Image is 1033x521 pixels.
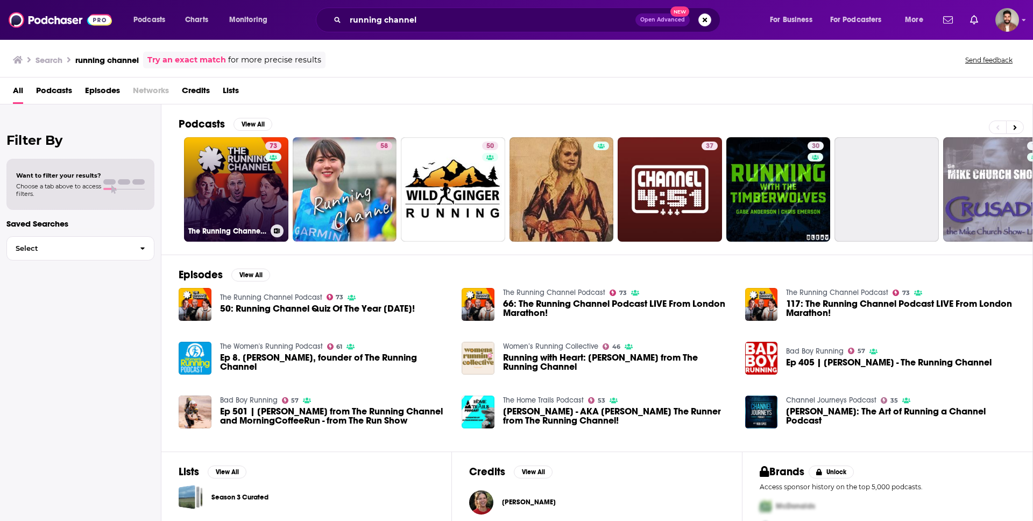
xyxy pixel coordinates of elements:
h3: Search [36,55,62,65]
button: open menu [222,11,281,29]
span: For Podcasters [830,12,882,27]
h2: Lists [179,465,199,478]
span: 37 [706,141,713,152]
h2: Filter By [6,132,154,148]
button: Unlock [809,466,854,478]
button: open menu [823,11,897,29]
img: Vince Menzione: The Art of Running a Channel Podcast [745,396,778,428]
span: Want to filter your results? [16,172,101,179]
button: Show profile menu [995,8,1019,32]
a: 53 [588,397,605,404]
p: Access sponsor history on the top 5,000 podcasts. [760,483,1015,491]
a: 73 [893,290,910,296]
button: View All [231,269,270,281]
a: PodcastsView All [179,117,272,131]
img: 117: The Running Channel Podcast LIVE From London Marathon! [745,288,778,321]
img: 50: Running Channel Quiz Of The Year 2023! [179,288,211,321]
span: For Business [770,12,812,27]
span: Open Advanced [640,17,685,23]
button: View All [234,118,272,131]
h2: Brands [760,465,804,478]
span: [PERSON_NAME]: The Art of Running a Channel Podcast [786,407,1015,425]
span: Ep 501 | [PERSON_NAME] from The Running Channel and MorningCoffeeRun - from The Run Show [220,407,449,425]
a: Women’s Running Collective [503,342,598,351]
a: Season 3 Curated [211,491,268,503]
span: 73 [336,295,343,300]
span: 53 [598,398,605,403]
button: View All [208,466,246,478]
img: First Pro Logo [755,495,776,517]
span: 50: Running Channel Quiz Of The Year [DATE]! [220,304,415,313]
a: ListsView All [179,465,246,478]
span: More [905,12,923,27]
a: 50: Running Channel Quiz Of The Year 2023! [220,304,415,313]
a: Ep 8. Anna Harding, founder of The Running Channel [220,353,449,371]
button: open menu [897,11,937,29]
a: The Running Channel Podcast [220,293,322,302]
a: The Running Channel Podcast [786,288,888,297]
h3: The Running Channel Podcast [188,227,266,236]
a: Bad Boy Running [786,347,844,356]
a: 46 [603,343,620,350]
a: 57 [282,397,299,404]
span: [PERSON_NAME] - AKA [PERSON_NAME] The Runner from The Running Channel! [503,407,732,425]
a: Credits [182,82,210,104]
a: Lists [223,82,239,104]
a: 73The Running Channel Podcast [184,137,288,242]
img: Ep 8. Anna Harding, founder of The Running Channel [179,342,211,375]
span: 46 [612,344,620,349]
a: 30 [808,142,824,150]
div: Search podcasts, credits, & more... [326,8,731,32]
span: 73 [619,291,627,295]
a: CreditsView All [469,465,553,478]
button: open menu [126,11,179,29]
a: 66: The Running Channel Podcast LIVE From London Marathon! [503,299,732,318]
a: 37 [618,137,722,242]
button: Send feedback [962,55,1016,65]
span: Podcasts [36,82,72,104]
a: Anna Harding - AKA Anna The Runner from The Running Channel! [462,396,494,428]
a: Try an exact match [147,54,226,66]
span: Running with Heart: [PERSON_NAME] from The Running Channel [503,353,732,371]
img: Ep 405 | Andy Baddeley - The Running Channel [745,342,778,375]
span: Season 3 Curated [179,485,203,509]
a: 117: The Running Channel Podcast LIVE From London Marathon! [786,299,1015,318]
span: Logged in as calmonaghan [995,8,1019,32]
a: 50 [482,142,498,150]
a: Anna Harding [502,498,556,506]
span: 50 [486,141,494,152]
a: Episodes [85,82,120,104]
h2: Episodes [179,268,223,281]
p: Saved Searches [6,219,154,229]
span: 30 [812,141,819,152]
a: 66: The Running Channel Podcast LIVE From London Marathon! [462,288,494,321]
a: Running with Heart: Sarah Hartley from The Running Channel [503,353,732,371]
span: 35 [890,398,898,403]
button: open menu [762,11,826,29]
img: Ep 501 | James Dunn from The Running Channel and MorningCoffeeRun - from The Run Show [179,396,211,428]
img: Running with Heart: Sarah Hartley from The Running Channel [462,342,494,375]
button: View All [514,466,553,478]
a: Anna Harding [469,490,493,515]
a: Show notifications dropdown [966,11,982,29]
img: Podchaser - Follow, Share and Rate Podcasts [9,10,112,30]
a: All [13,82,23,104]
input: Search podcasts, credits, & more... [345,11,635,29]
h2: Credits [469,465,505,478]
span: 61 [336,344,342,349]
a: EpisodesView All [179,268,270,281]
span: [PERSON_NAME] [502,498,556,506]
a: 50 [401,137,505,242]
a: Anna Harding - AKA Anna The Runner from The Running Channel! [503,407,732,425]
h3: running channel [75,55,139,65]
